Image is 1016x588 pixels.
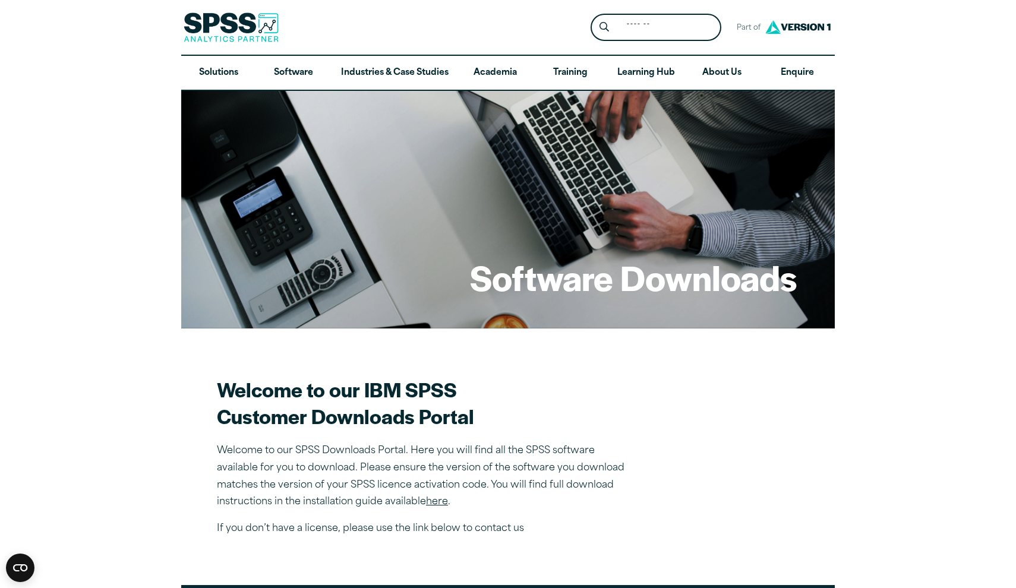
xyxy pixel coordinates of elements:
img: SPSS Analytics Partner [184,12,279,42]
a: Solutions [181,56,256,90]
span: Part of [731,20,762,37]
form: Site Header Search Form [591,14,721,42]
p: Welcome to our SPSS Downloads Portal. Here you will find all the SPSS software available for you ... [217,442,633,511]
a: Academia [458,56,533,90]
a: About Us [684,56,759,90]
nav: Desktop version of site main menu [181,56,835,90]
h1: Software Downloads [470,254,797,301]
h2: Welcome to our IBM SPSS Customer Downloads Portal [217,376,633,429]
a: here [426,497,448,507]
svg: Search magnifying glass icon [599,22,609,32]
button: Search magnifying glass icon [594,17,616,39]
button: Open CMP widget [6,554,34,582]
p: If you don’t have a license, please use the link below to contact us [217,520,633,538]
a: Training [533,56,608,90]
a: Software [256,56,331,90]
img: Version1 Logo [762,16,834,38]
a: Industries & Case Studies [332,56,458,90]
a: Enquire [760,56,835,90]
a: Learning Hub [608,56,684,90]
